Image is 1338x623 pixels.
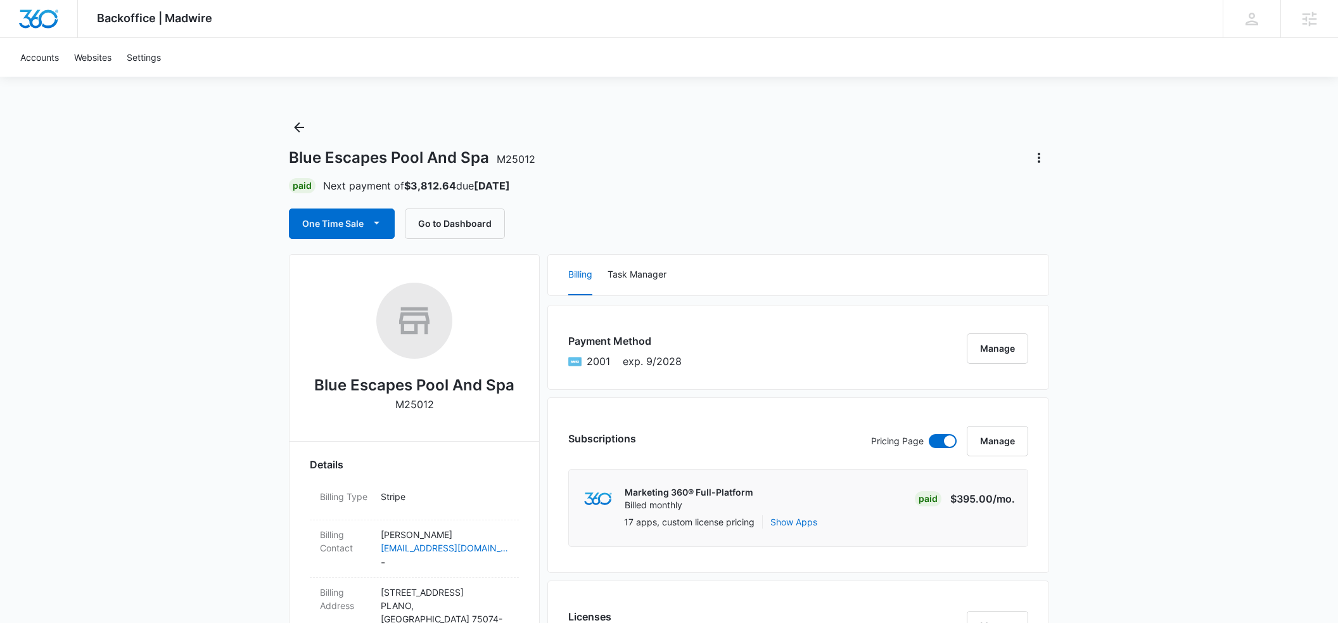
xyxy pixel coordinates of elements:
button: Show Apps [770,515,817,529]
p: [PERSON_NAME] [381,528,509,541]
button: Manage [967,333,1028,364]
h3: Subscriptions [568,431,636,446]
span: /mo. [993,492,1015,505]
strong: [DATE] [474,179,510,192]
p: Pricing Page [871,434,924,448]
div: Paid [915,491,941,506]
dt: Billing Contact [320,528,371,555]
span: Backoffice | Madwire [97,11,212,25]
button: Back [289,117,309,138]
button: Manage [967,426,1028,456]
a: Settings [119,38,169,77]
dt: Billing Address [320,586,371,612]
h2: Blue Escapes Pool And Spa [314,374,514,397]
dt: Billing Type [320,490,371,503]
p: $395.00 [950,491,1015,506]
img: marketing360Logo [584,492,611,506]
a: Websites [67,38,119,77]
p: Billed monthly [625,499,753,511]
span: M25012 [497,153,535,165]
p: 17 apps, custom license pricing [624,515,755,529]
p: M25012 [395,397,434,412]
button: Billing [568,255,592,295]
button: Actions [1029,148,1049,168]
h3: Payment Method [568,333,682,349]
button: Task Manager [608,255,666,295]
strong: $3,812.64 [404,179,456,192]
p: Next payment of due [323,178,510,193]
button: One Time Sale [289,209,395,239]
div: Paid [289,178,315,193]
h1: Blue Escapes Pool And Spa [289,148,535,167]
div: Billing TypeStripe [310,482,519,520]
p: Marketing 360® Full-Platform [625,486,753,499]
span: exp. 9/2028 [623,354,682,369]
dd: - [381,528,509,570]
span: Details [310,457,343,472]
span: American Express ending with [587,354,610,369]
div: Billing Contact[PERSON_NAME][EMAIL_ADDRESS][DOMAIN_NAME]- [310,520,519,578]
p: Stripe [381,490,509,503]
a: [EMAIL_ADDRESS][DOMAIN_NAME] [381,541,509,555]
button: Go to Dashboard [405,209,505,239]
a: Accounts [13,38,67,77]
